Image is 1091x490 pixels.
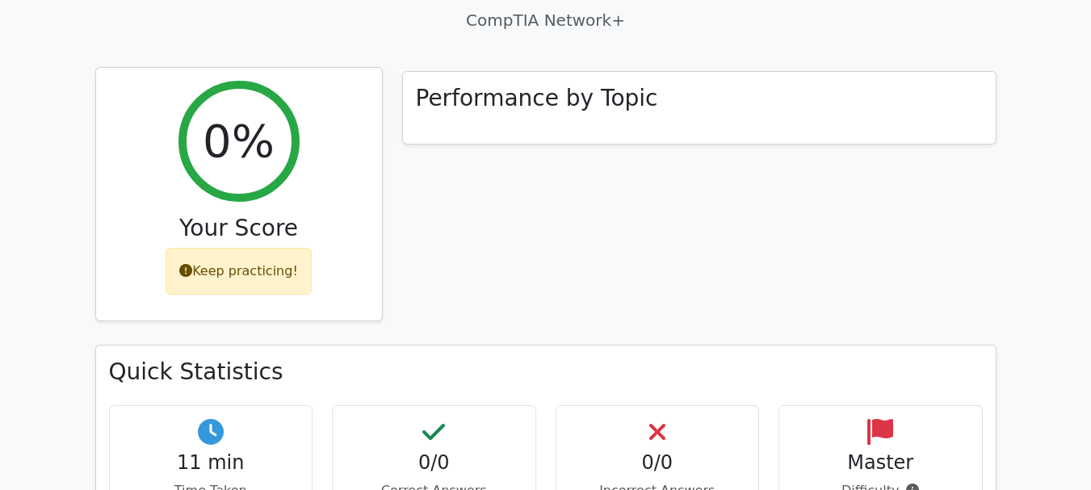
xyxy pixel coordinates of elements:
div: Keep practicing! [166,248,312,295]
h2: 0% [203,114,275,168]
h4: Master [792,451,969,475]
h4: 0/0 [346,451,522,475]
h3: Your Score [109,215,369,242]
h3: Performance by Topic [416,85,658,112]
h4: 0/0 [569,451,746,475]
p: CompTIA Network+ [95,8,997,32]
h3: Quick Statistics [109,358,983,386]
h4: 11 min [123,451,300,475]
